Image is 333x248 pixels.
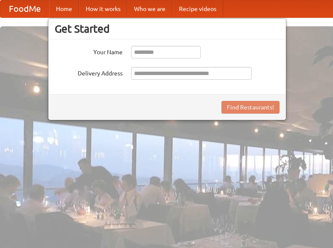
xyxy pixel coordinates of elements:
[79,0,127,17] a: How it works
[55,46,123,56] label: Your Name
[127,0,172,17] a: Who we are
[55,22,280,35] h3: Get Started
[49,0,79,17] a: Home
[0,0,49,17] a: FoodMe
[55,67,123,78] label: Delivery Address
[221,101,280,114] button: Find Restaurants!
[172,0,223,17] a: Recipe videos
